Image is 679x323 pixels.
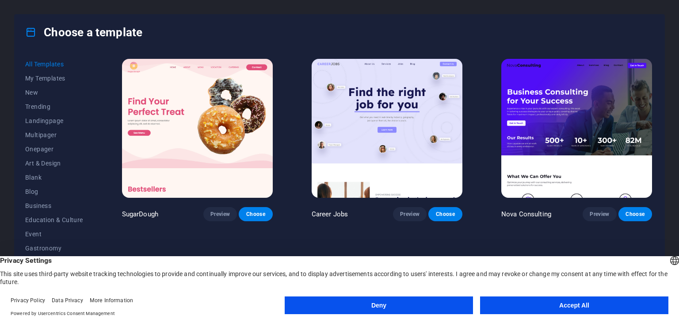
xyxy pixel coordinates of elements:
button: Multipager [25,128,83,142]
span: Blank [25,174,83,181]
button: Landingpage [25,114,83,128]
p: SugarDough [122,210,158,219]
button: All Templates [25,57,83,71]
button: Health [25,255,83,269]
button: New [25,85,83,100]
span: Art & Design [25,160,83,167]
button: Business [25,199,83,213]
span: Choose [435,211,455,218]
button: Event [25,227,83,241]
button: Education & Culture [25,213,83,227]
button: Onepager [25,142,83,156]
img: Nova Consulting [501,59,652,198]
span: Preview [210,211,230,218]
span: Business [25,202,83,209]
h4: Choose a template [25,25,142,39]
button: Blank [25,170,83,185]
button: Preview [583,207,616,221]
span: Event [25,231,83,238]
button: My Templates [25,71,83,85]
span: Choose [626,211,645,218]
button: Preview [203,207,237,221]
span: Onepager [25,146,83,153]
span: Education & Culture [25,216,83,223]
span: Blog [25,188,83,195]
img: SugarDough [122,59,273,198]
span: Multipager [25,131,83,138]
button: Preview [393,207,427,221]
span: New [25,89,83,96]
span: Preview [590,211,609,218]
button: Choose [618,207,652,221]
span: Trending [25,103,83,110]
span: Landingpage [25,117,83,124]
span: Preview [400,211,420,218]
span: All Templates [25,61,83,68]
p: Career Jobs [312,210,348,219]
img: Career Jobs [312,59,462,198]
span: My Templates [25,75,83,82]
button: Gastronomy [25,241,83,255]
p: Nova Consulting [501,210,551,219]
button: Art & Design [25,156,83,170]
button: Trending [25,100,83,114]
button: Choose [428,207,462,221]
span: Gastronomy [25,245,83,252]
button: Choose [239,207,272,221]
button: Blog [25,185,83,199]
span: Choose [246,211,265,218]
